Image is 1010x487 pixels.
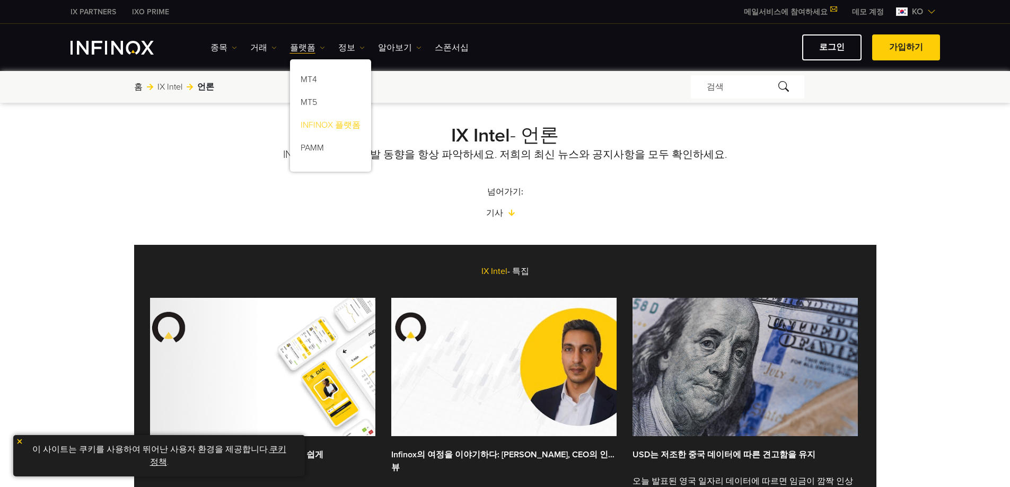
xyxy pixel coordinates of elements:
a: INFINOX [63,6,124,17]
div: IX Intel [150,255,860,288]
p: 넘어가기: [134,185,876,198]
a: Infinox의 여정을 이야기하다: [PERSON_NAME], CEO의 인터뷰 [391,448,617,475]
a: INFINOX MENU [844,6,892,17]
span: 언론 [197,81,214,93]
a: 로그인 [802,34,862,60]
a: IX Intel- 언론 [451,124,559,147]
img: yellow close icon [16,438,23,445]
a: IX Intel [157,81,182,93]
a: 플랫폼 [290,41,325,54]
span: ko [908,5,927,18]
img: arrow-right [187,84,193,90]
a: USD는 저조한 중국 데이터에 따른 견고함을 유지 [633,448,858,475]
strong: IX Intel [451,124,510,147]
p: INFINOX의 최신 개발 동향을 항상 파악하세요. 저희의 최신 뉴스와 공지사항을 모두 확인하세요. [260,147,750,162]
a: 정보 [338,41,365,54]
a: 가입하기 [872,34,940,60]
img: arrow-right [147,84,153,90]
a: PAMM [290,138,371,161]
span: 특집 [512,266,529,277]
a: 메일서비스에 참여하세요 [736,7,844,16]
a: 기사 [486,207,524,219]
div: 검색 [691,75,804,99]
a: MT4 [290,70,371,93]
a: 거래 [250,41,277,54]
p: 이 사이트는 쿠키를 사용하여 뛰어난 사용자 환경을 제공합니다. . [19,440,300,471]
a: 종목 [210,41,237,54]
a: INFINOX 플랫폼 [290,116,371,138]
a: 홈 [134,81,143,93]
a: MT5 [290,93,371,116]
a: 알아보기 [378,41,421,54]
a: INFINOX Logo [71,41,179,55]
a: INFINOX [124,6,177,17]
a: 스폰서십 [435,41,469,54]
span: - [507,266,510,277]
